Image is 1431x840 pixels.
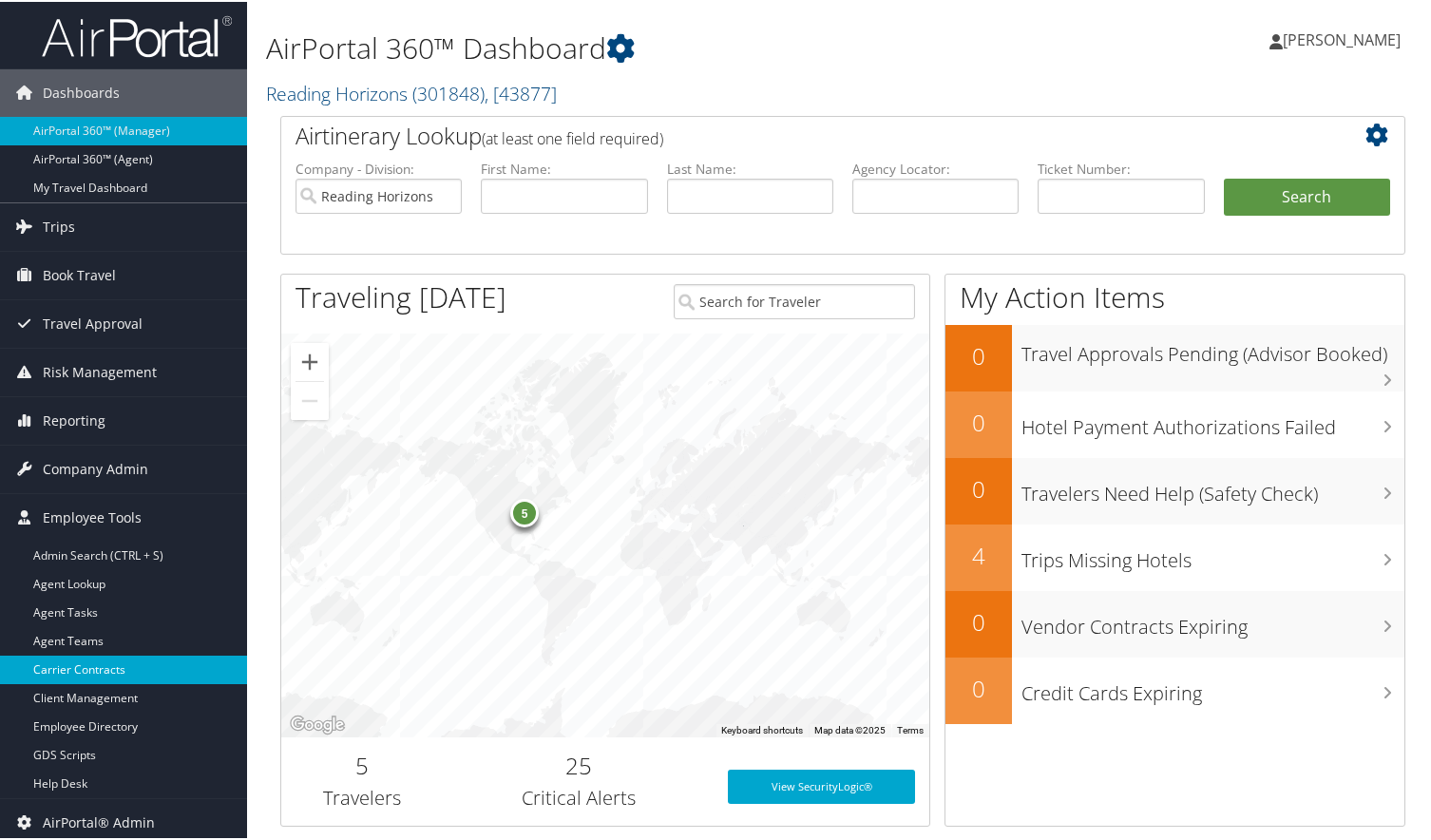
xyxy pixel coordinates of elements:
[945,656,1404,722] a: 0Credit Cards Expiring
[945,338,1012,371] h2: 0
[1021,536,1404,572] h3: Trips Missing Hotels
[43,492,142,540] span: Employee Tools
[721,722,803,735] button: Keyboard shortcuts
[296,748,429,780] h2: 5
[510,497,539,525] div: 5
[43,298,143,346] span: Travel Approval
[945,538,1012,570] h2: 4
[667,158,833,177] label: Last Name:
[728,768,915,802] a: View SecurityLogic®
[1224,177,1390,215] button: Search
[945,276,1404,315] h1: My Action Items
[897,723,924,734] a: Terms (opens in new tab)
[296,783,429,810] h3: Travelers
[1283,28,1401,48] span: [PERSON_NAME]
[852,158,1019,177] label: Agency Locator:
[1038,158,1204,177] label: Ticket Number:
[945,390,1404,456] a: 0Hotel Payment Authorizations Failed
[286,711,349,735] a: Open this area in Google Maps (opens a new window)
[1021,469,1404,506] h3: Travelers Need Help (Safety Check)
[286,711,349,735] img: Google
[814,723,886,734] span: Map data ©2025
[43,395,105,443] span: Reporting
[43,201,75,249] span: Trips
[291,341,329,379] button: Zoom in
[458,783,699,810] h3: Critical Alerts
[482,126,663,147] span: (at least one field required)
[674,282,915,317] input: Search for Traveler
[43,250,116,297] span: Book Travel
[945,523,1404,589] a: 4Trips Missing Hotels
[1021,403,1404,439] h3: Hotel Payment Authorizations Failed
[266,79,557,105] a: Reading Horizons
[296,118,1297,150] h2: Airtinerary Lookup
[945,589,1404,656] a: 0Vendor Contracts Expiring
[43,444,148,491] span: Company Admin
[945,604,1012,637] h2: 0
[1269,10,1420,67] a: [PERSON_NAME]
[266,27,1035,67] h1: AirPortal 360™ Dashboard
[945,323,1404,390] a: 0Travel Approvals Pending (Advisor Booked)
[1021,669,1404,705] h3: Credit Cards Expiring
[412,79,485,105] span: ( 301848 )
[291,380,329,418] button: Zoom out
[43,67,120,115] span: Dashboards
[945,456,1404,523] a: 0Travelers Need Help (Safety Check)
[481,158,647,177] label: First Name:
[945,671,1012,703] h2: 0
[42,12,232,57] img: airportal-logo.png
[1021,330,1404,366] h3: Travel Approvals Pending (Advisor Booked)
[296,158,462,177] label: Company - Division:
[1021,602,1404,639] h3: Vendor Contracts Expiring
[485,79,557,105] span: , [ 43877 ]
[945,405,1012,437] h2: 0
[945,471,1012,504] h2: 0
[458,748,699,780] h2: 25
[296,276,506,315] h1: Traveling [DATE]
[43,347,157,394] span: Risk Management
